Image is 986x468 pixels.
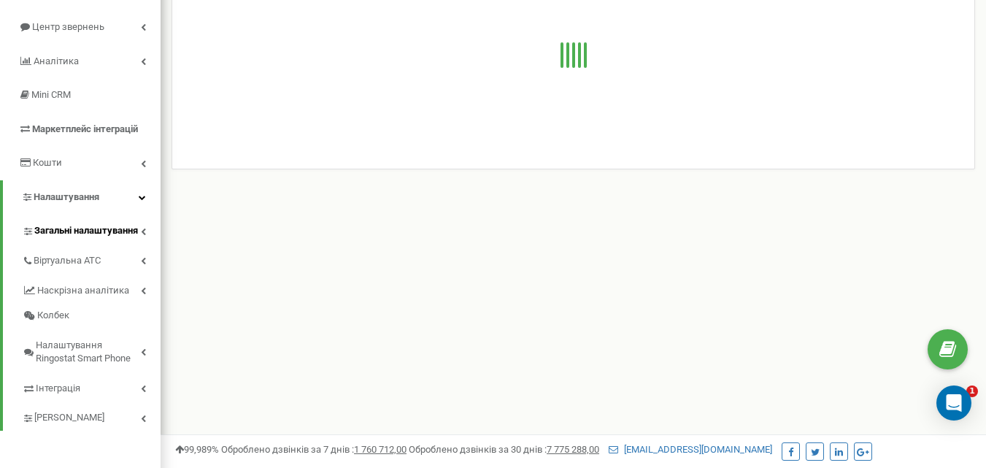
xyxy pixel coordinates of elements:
a: [PERSON_NAME] [22,401,161,431]
span: Налаштування Ringostat Smart Phone [36,339,141,366]
span: Налаштування [34,191,99,202]
a: Наскрізна аналітика [22,274,161,304]
span: 1 [966,385,978,397]
span: Аналiтика [34,55,79,66]
span: Інтеграція [36,382,80,396]
span: Наскрізна аналітика [37,284,129,298]
span: Загальні налаштування [34,224,138,238]
span: Центр звернень [32,21,104,32]
u: 1 760 712,00 [354,444,407,455]
span: Оброблено дзвінків за 30 днів : [409,444,599,455]
u: 7 775 288,00 [547,444,599,455]
span: Маркетплейс інтеграцій [32,123,138,134]
a: Інтеграція [22,372,161,402]
span: Оброблено дзвінків за 7 днів : [221,444,407,455]
a: Колбек [22,303,161,329]
span: 99,989% [175,444,219,455]
span: [PERSON_NAME] [34,411,104,425]
span: Віртуальна АТС [34,254,101,268]
a: Налаштування [3,180,161,215]
div: Open Intercom Messenger [936,385,971,421]
a: [EMAIL_ADDRESS][DOMAIN_NAME] [609,444,772,455]
a: Налаштування Ringostat Smart Phone [22,329,161,372]
span: Кошти [33,157,62,168]
a: Віртуальна АТС [22,244,161,274]
span: Mini CRM [31,89,71,100]
a: Загальні налаштування [22,214,161,244]
span: Колбек [37,309,69,323]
